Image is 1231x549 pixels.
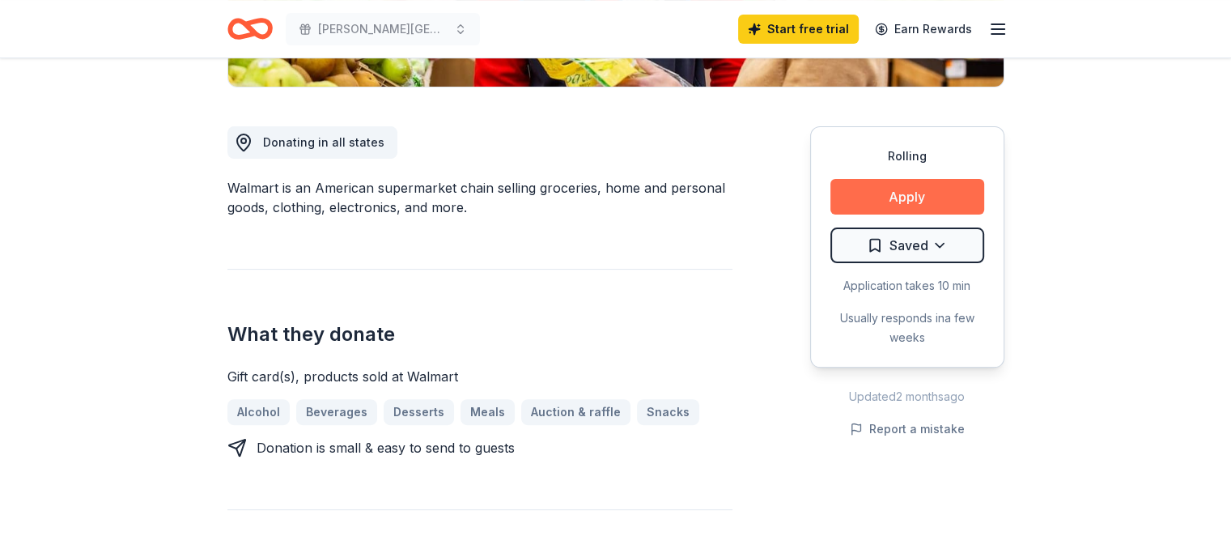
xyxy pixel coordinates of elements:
a: Home [227,10,273,48]
span: Donating in all states [263,135,384,149]
button: Report a mistake [850,419,965,439]
a: Snacks [637,399,699,425]
a: Earn Rewards [865,15,982,44]
a: Meals [461,399,515,425]
div: Rolling [830,147,984,166]
span: Saved [889,235,928,256]
button: [PERSON_NAME][GEOGRAPHIC_DATA] [286,13,480,45]
a: Desserts [384,399,454,425]
a: Start free trial [738,15,859,44]
div: Usually responds in a few weeks [830,309,984,347]
div: Walmart is an American supermarket chain selling groceries, home and personal goods, clothing, el... [227,178,732,217]
a: Alcohol [227,399,290,425]
div: Gift card(s), products sold at Walmart [227,367,732,386]
div: Application takes 10 min [830,276,984,296]
span: [PERSON_NAME][GEOGRAPHIC_DATA] [318,19,448,39]
button: Apply [830,179,984,215]
div: Donation is small & easy to send to guests [257,438,515,457]
a: Beverages [296,399,377,425]
div: Updated 2 months ago [810,387,1004,406]
button: Saved [830,228,984,263]
a: Auction & raffle [521,399,630,425]
h2: What they donate [227,321,732,347]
